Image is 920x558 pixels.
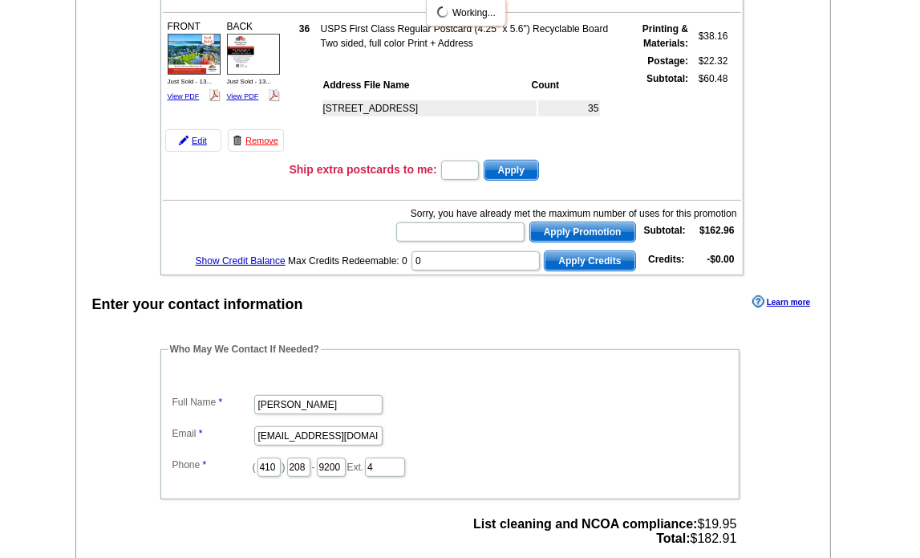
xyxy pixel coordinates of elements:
img: trashcan-icon.gif [233,136,242,145]
td: $38.16 [691,21,728,51]
span: Max Credits Redeemable: 0 [288,255,407,267]
span: Apply [484,161,538,180]
strong: Printing & Materials: [642,23,688,49]
span: Apply Promotion [530,222,635,242]
label: Email [172,426,253,441]
legend: Who May We Contact If Needed? [168,342,321,356]
a: View PDF [168,92,200,100]
td: $60.48 [691,71,728,154]
strong: Credits: [648,254,684,265]
button: Apply [484,160,539,181]
strong: List cleaning and NCOA compliance: [473,517,697,531]
a: Remove [228,129,284,152]
button: Apply Promotion [529,222,636,242]
strong: -$0.00 [707,254,734,265]
strong: Subtotal: [644,225,686,236]
td: $22.32 [691,53,728,69]
div: BACK [225,17,282,106]
span: Just Sold - 13... [227,78,272,85]
img: small-thumb.jpg [227,34,280,75]
div: Sorry, you have already met the maximum number of uses for this promotion [395,206,736,221]
a: Show Credit Balance [196,255,286,267]
strong: Postage: [647,55,688,67]
dd: ( ) - Ext. [168,454,732,479]
span: $19.95 $182.91 [473,517,736,546]
td: 35 [538,100,600,116]
label: Phone [172,458,253,472]
div: FRONT [165,17,223,106]
td: [STREET_ADDRESS] [322,100,537,116]
th: Count [531,77,600,93]
th: Address File Name [322,77,529,93]
span: Just Sold - 13... [168,78,213,85]
img: pencil-icon.gif [179,136,188,145]
img: loading... [436,6,449,18]
a: Learn more [752,295,810,308]
a: View PDF [227,92,259,100]
div: Enter your contact information [92,294,303,316]
span: Apply Credits [545,251,634,271]
h3: Ship extra postcards to me: [290,162,437,177]
label: Full Name [172,395,253,409]
strong: Subtotal: [646,73,688,84]
td: USPS First Class Regular Postcard (4.25" x 5.6") Recyclable Board Two sided, full color Print + A... [320,21,622,51]
img: pdf_logo.png [268,89,280,101]
img: pdf_logo.png [209,89,221,101]
strong: 36 [299,23,310,35]
button: Apply Credits [544,250,635,271]
img: small-thumb.jpg [168,34,221,75]
strong: $162.96 [699,225,734,236]
a: Edit [165,129,221,152]
strong: Total: [656,532,690,545]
